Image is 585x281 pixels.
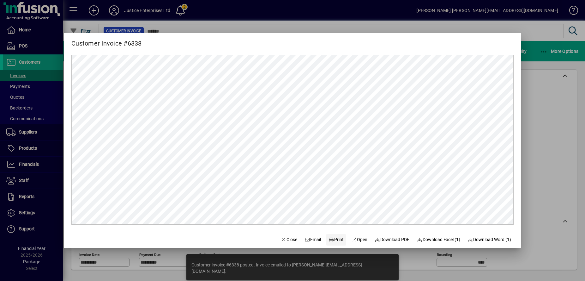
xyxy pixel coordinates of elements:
button: Print [326,234,346,246]
span: Email [305,236,321,243]
button: Download Word (1) [465,234,514,246]
span: Close [281,236,297,243]
a: Download PDF [372,234,412,246]
button: Close [278,234,300,246]
button: Download Excel (1) [414,234,463,246]
h2: Customer Invoice #6338 [64,33,149,48]
span: Open [351,236,367,243]
a: Open [349,234,370,246]
button: Email [302,234,324,246]
span: Download PDF [375,236,410,243]
span: Download Excel (1) [417,236,460,243]
span: Download Word (1) [468,236,511,243]
span: Print [329,236,344,243]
